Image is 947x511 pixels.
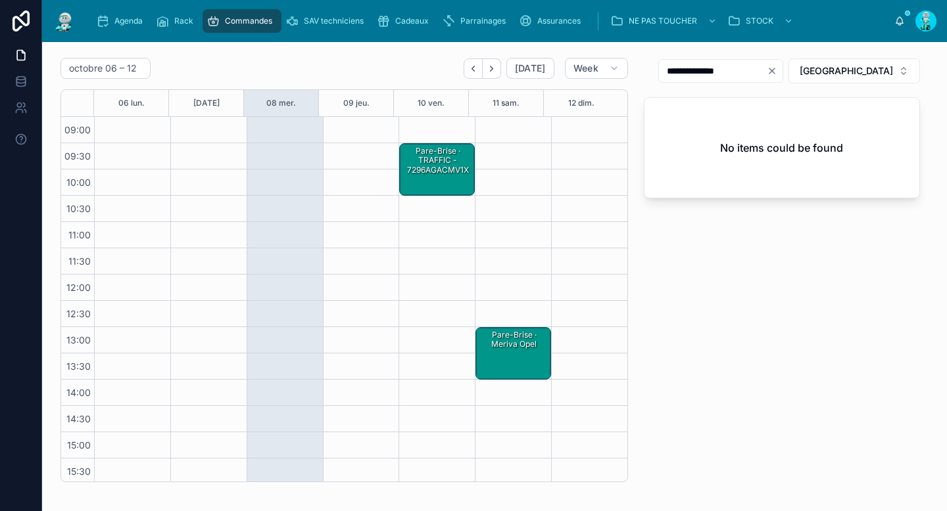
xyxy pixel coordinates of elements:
span: 11:00 [65,229,94,240]
button: 08 mer. [266,90,296,116]
button: Back [464,58,483,79]
span: SAV techniciens [304,16,364,26]
div: Pare-Brise · Meriva Opel [478,329,550,351]
span: 15:00 [64,439,94,451]
span: Agenda [114,16,143,26]
img: App logo [53,11,76,32]
h2: No items could be found [720,140,843,156]
button: Clear [767,66,783,76]
div: Pare-Brise · TRAFFIC - 7296AGACMV1X [402,145,473,176]
button: [DATE] [506,58,554,79]
button: 12 dim. [568,90,595,116]
div: scrollable content [87,7,894,35]
span: Assurances [537,16,581,26]
span: NE PAS TOUCHER [629,16,697,26]
span: 11:30 [65,255,94,267]
button: [DATE] [193,90,220,116]
span: 14:30 [63,413,94,424]
div: Pare-Brise · Meriva Opel [476,328,550,379]
span: 15:30 [64,466,94,477]
div: Pare-Brise · TRAFFIC - 7296AGACMV1X [400,144,474,195]
span: Rack [174,16,193,26]
button: 11 sam. [493,90,520,116]
span: 14:00 [63,387,94,398]
span: Week [573,62,598,74]
span: 12:00 [63,282,94,293]
span: 09:00 [61,124,94,135]
span: 09:30 [61,150,94,162]
span: 12:30 [63,308,94,319]
a: Rack [152,9,203,33]
button: 10 ven. [418,90,445,116]
a: NE PAS TOUCHER [606,9,723,33]
span: 13:00 [63,334,94,345]
a: Parrainages [438,9,515,33]
span: Cadeaux [395,16,429,26]
span: [GEOGRAPHIC_DATA] [800,64,893,78]
a: STOCK [723,9,800,33]
span: STOCK [746,16,773,26]
a: Assurances [515,9,590,33]
a: Commandes [203,9,281,33]
button: Select Button [789,58,920,83]
a: Agenda [92,9,152,33]
h2: octobre 06 – 12 [69,62,137,75]
button: Next [483,58,501,79]
span: [DATE] [515,62,546,74]
span: 10:30 [63,203,94,214]
a: Cadeaux [373,9,438,33]
span: 10:00 [63,177,94,188]
span: 13:30 [63,361,94,372]
button: 09 jeu. [343,90,370,116]
a: SAV techniciens [281,9,373,33]
span: Commandes [225,16,272,26]
button: 06 lun. [118,90,145,116]
span: Parrainages [460,16,506,26]
button: Week [565,58,628,79]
